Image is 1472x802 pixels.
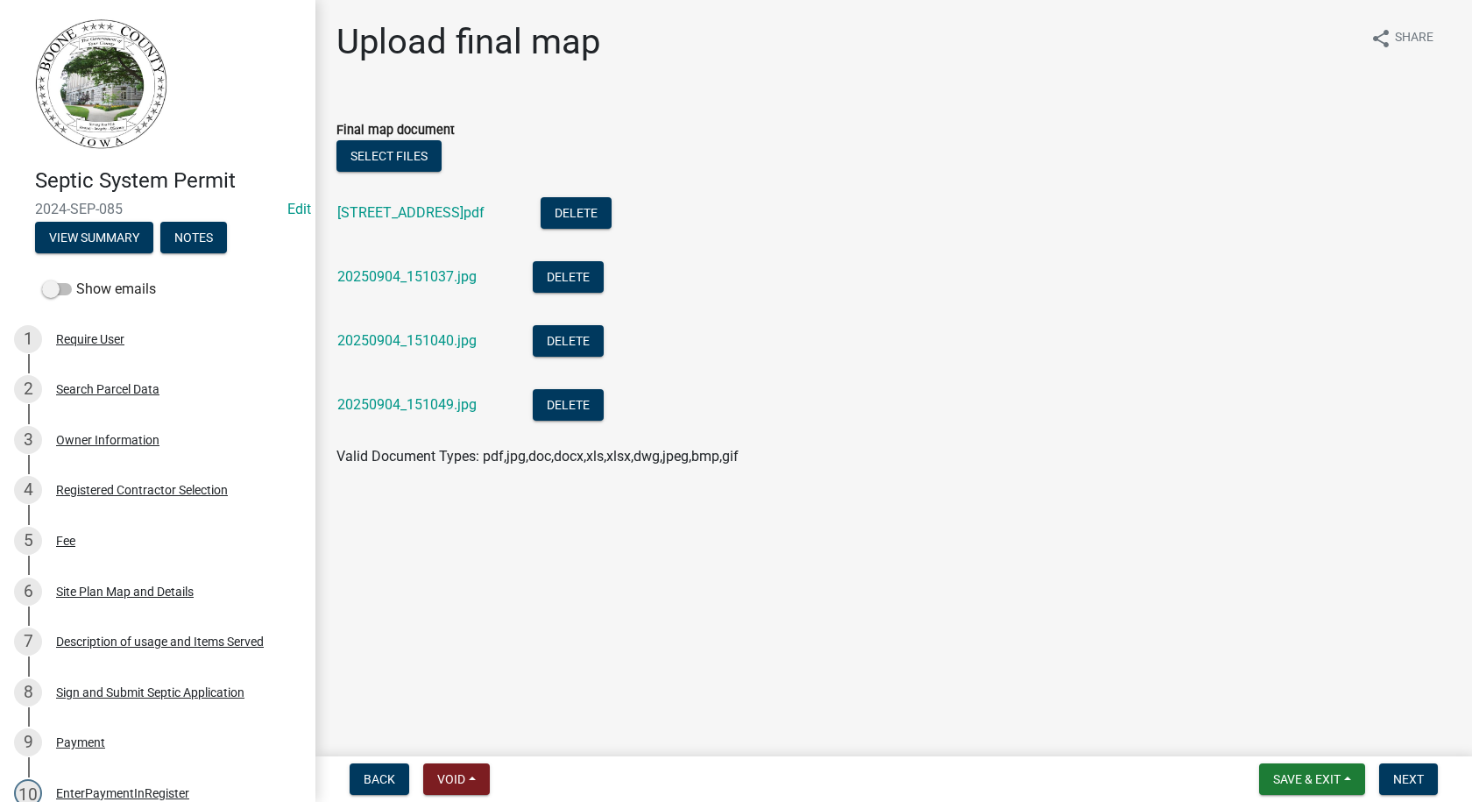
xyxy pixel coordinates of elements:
span: 2024-SEP-085 [35,201,280,217]
div: Require User [56,333,124,345]
div: Registered Contractor Selection [56,484,228,496]
button: Void [423,763,490,795]
wm-modal-confirm: Delete Document [533,398,604,415]
a: 20250904_151037.jpg [337,268,477,285]
h4: Septic System Permit [35,168,301,194]
button: Delete [533,325,604,357]
div: 9 [14,728,42,756]
button: View Summary [35,222,153,253]
div: 3 [14,426,42,454]
button: shareShare [1356,21,1447,55]
span: Next [1393,772,1424,786]
span: Back [364,772,395,786]
a: [STREET_ADDRESS]pdf [337,204,485,221]
a: Edit [287,201,311,217]
h1: Upload final map [336,21,600,63]
div: Site Plan Map and Details [56,586,194,598]
i: share [1370,28,1391,49]
button: Select files [336,140,442,172]
div: EnterPaymentInRegister [56,787,189,799]
div: 5 [14,527,42,555]
button: Delete [533,389,604,421]
div: 7 [14,628,42,656]
button: Back [350,763,409,795]
label: Final map document [336,124,455,137]
wm-modal-confirm: Delete Document [533,270,604,287]
div: 2 [14,375,42,403]
div: Sign and Submit Septic Application [56,686,244,699]
div: Payment [56,736,105,749]
span: Valid Document Types: pdf,jpg,doc,docx,xls,xlsx,dwg,jpeg,bmp,gif [336,448,739,465]
wm-modal-confirm: Summary [35,231,153,245]
a: 20250904_151049.jpg [337,396,477,413]
wm-modal-confirm: Delete Document [533,334,604,351]
wm-modal-confirm: Delete Document [541,206,612,223]
div: Description of usage and Items Served [56,635,264,648]
wm-modal-confirm: Edit Application Number [287,201,311,217]
a: 20250904_151040.jpg [337,332,477,349]
div: Search Parcel Data [56,383,159,395]
label: Show emails [42,279,156,300]
button: Save & Exit [1259,763,1365,795]
wm-modal-confirm: Notes [160,231,227,245]
span: Share [1395,28,1433,49]
span: Void [437,772,465,786]
button: Notes [160,222,227,253]
div: 4 [14,476,42,504]
img: Boone County, Iowa [35,18,168,150]
span: Save & Exit [1273,772,1341,786]
div: Fee [56,535,75,547]
div: 8 [14,678,42,706]
button: Next [1379,763,1438,795]
div: Owner Information [56,434,159,446]
button: Delete [541,197,612,229]
div: 6 [14,578,42,606]
div: 1 [14,325,42,353]
button: Delete [533,261,604,293]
